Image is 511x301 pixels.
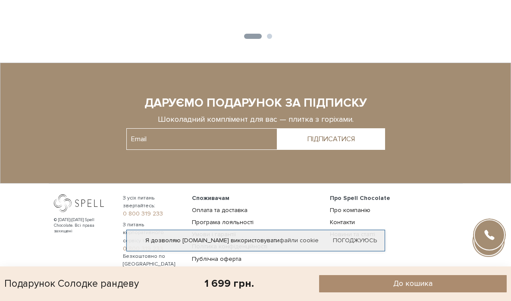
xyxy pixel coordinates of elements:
[204,277,254,290] div: 1 699 грн.
[54,217,112,234] div: © [DATE]-[DATE] Spell Chocolate. Всі права захищені
[333,237,377,244] a: Погоджуюсь
[192,194,229,202] span: Споживачам
[123,245,182,253] a: 0 800 319 233
[393,279,433,288] span: До кошика
[123,253,182,268] span: Безкоштовно по [GEOGRAPHIC_DATA]
[192,255,241,263] a: Публічна оферта
[192,206,248,214] a: Оплата та доставка
[330,206,370,214] a: Про компанію
[123,210,182,218] a: 0 800 319 233
[192,219,254,226] a: Програма лояльності
[319,275,507,292] button: До кошика
[279,237,319,244] a: файли cookie
[244,34,262,39] button: 1 of 2
[330,194,390,202] span: Про Spell Chocolate
[123,194,182,210] span: З усіх питань звертайтесь:
[267,34,272,39] button: 2 of 2
[123,221,182,245] span: З питань корпоративного сервісу та замовлень:
[330,219,355,226] a: Контакти
[4,275,139,292] div: Подарунок Солодке рандеву
[127,237,385,244] div: Я дозволяю [DOMAIN_NAME] використовувати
